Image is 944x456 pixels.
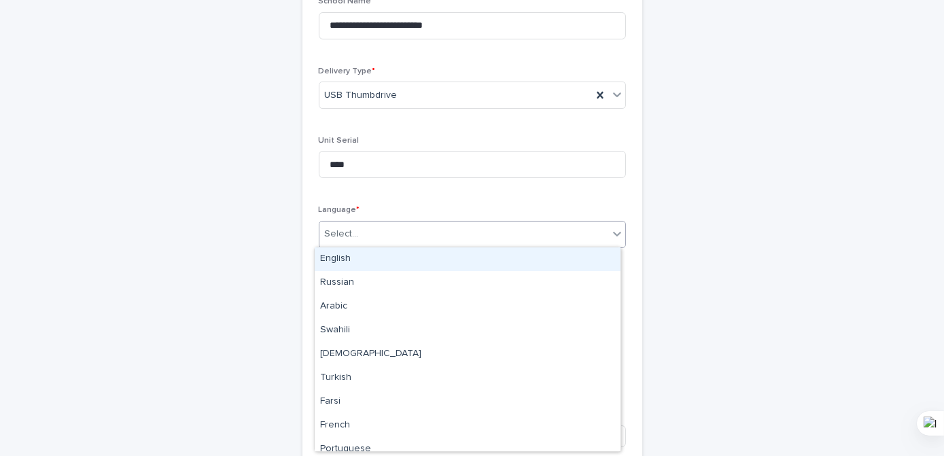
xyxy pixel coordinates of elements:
div: Farsi [315,390,620,414]
div: Korean [315,343,620,366]
div: Turkish [315,366,620,390]
div: French [315,414,620,438]
div: Russian [315,271,620,295]
span: Delivery Type [319,67,376,75]
div: Swahili [315,319,620,343]
span: Unit Serial [319,137,360,145]
span: USB Thumbdrive [325,88,398,103]
span: Language [319,206,360,214]
div: English [315,247,620,271]
div: Arabic [315,295,620,319]
div: Select... [325,227,359,241]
